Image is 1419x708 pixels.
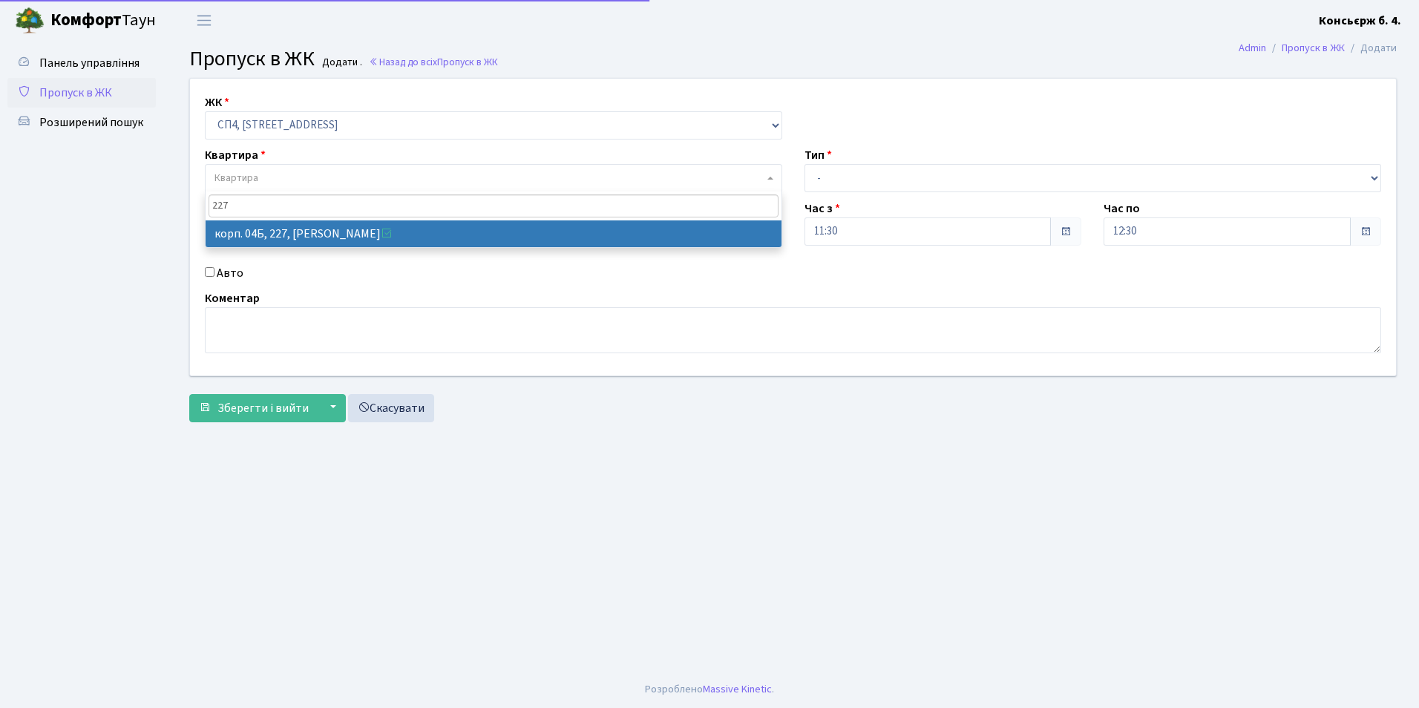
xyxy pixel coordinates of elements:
a: Консьєрж б. 4. [1319,12,1401,30]
a: Розширений пошук [7,108,156,137]
label: Коментар [205,289,260,307]
a: Панель управління [7,48,156,78]
label: Тип [804,146,832,164]
label: Час з [804,200,840,217]
span: Пропуск в ЖК [437,55,498,69]
button: Переключити навігацію [186,8,223,33]
nav: breadcrumb [1216,33,1419,64]
span: Пропуск в ЖК [189,44,315,73]
label: ЖК [205,94,229,111]
li: Додати [1345,40,1397,56]
li: корп. 04Б, 227, [PERSON_NAME] [206,220,781,247]
a: Пропуск в ЖК [1282,40,1345,56]
b: Консьєрж б. 4. [1319,13,1401,29]
a: Massive Kinetic [703,681,772,697]
label: Час по [1104,200,1140,217]
img: logo.png [15,6,45,36]
a: Пропуск в ЖК [7,78,156,108]
span: Розширений пошук [39,114,143,131]
a: Скасувати [348,394,434,422]
div: Розроблено . [645,681,774,698]
span: Квартира [214,171,258,186]
span: Пропуск в ЖК [39,85,112,101]
span: Панель управління [39,55,140,71]
label: Авто [217,264,243,282]
small: Додати . [319,56,362,69]
label: Квартира [205,146,266,164]
button: Зберегти і вийти [189,394,318,422]
a: Назад до всіхПропуск в ЖК [369,55,498,69]
span: Таун [50,8,156,33]
a: Admin [1239,40,1266,56]
span: Зберегти і вийти [217,400,309,416]
b: Комфорт [50,8,122,32]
